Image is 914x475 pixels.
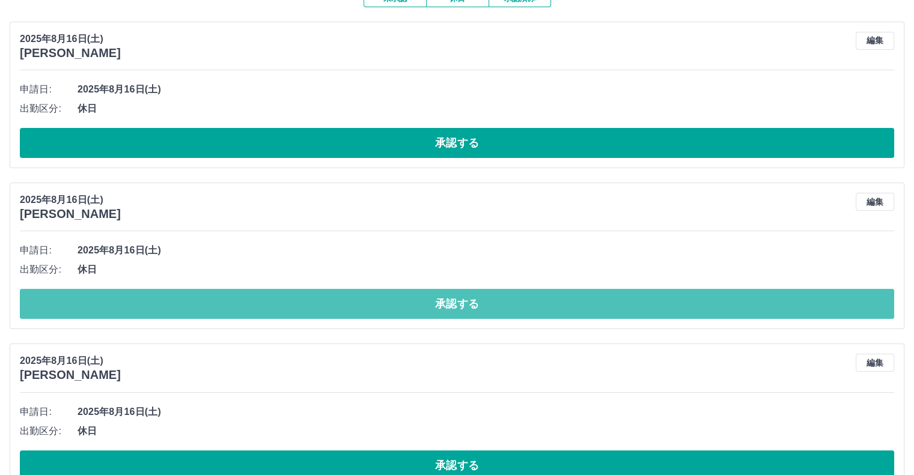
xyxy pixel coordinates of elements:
[20,289,894,319] button: 承認する
[20,193,121,207] p: 2025年8月16日(土)
[20,405,78,419] span: 申請日:
[20,243,78,258] span: 申請日:
[20,128,894,158] button: 承認する
[78,262,894,277] span: 休日
[78,243,894,258] span: 2025年8月16日(土)
[20,368,121,382] h3: [PERSON_NAME]
[78,424,894,438] span: 休日
[856,354,894,372] button: 編集
[20,32,121,46] p: 2025年8月16日(土)
[20,424,78,438] span: 出勤区分:
[20,262,78,277] span: 出勤区分:
[856,32,894,50] button: 編集
[78,405,894,419] span: 2025年8月16日(土)
[78,82,894,97] span: 2025年8月16日(土)
[20,82,78,97] span: 申請日:
[856,193,894,211] button: 編集
[20,101,78,116] span: 出勤区分:
[20,46,121,60] h3: [PERSON_NAME]
[78,101,894,116] span: 休日
[20,207,121,221] h3: [PERSON_NAME]
[20,354,121,368] p: 2025年8月16日(土)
